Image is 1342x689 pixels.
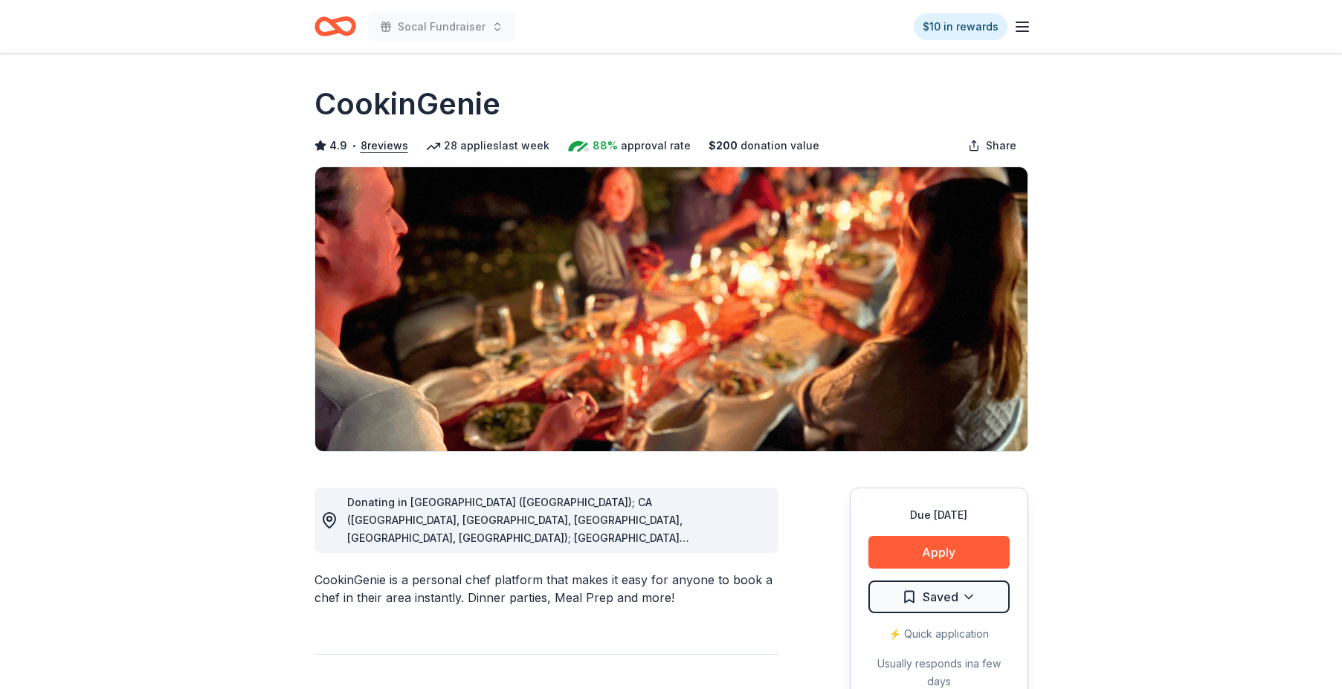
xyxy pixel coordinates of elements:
[868,580,1010,613] button: Saved
[329,137,347,155] span: 4.9
[868,536,1010,569] button: Apply
[314,571,778,606] div: CookinGenie is a personal chef platform that makes it easy for anyone to book a chef in their are...
[956,131,1028,161] button: Share
[398,18,485,36] span: Socal Fundraiser
[314,9,356,44] a: Home
[986,137,1016,155] span: Share
[315,167,1028,451] img: Image for CookinGenie
[314,83,500,125] h1: CookinGenie
[868,625,1010,643] div: ⚡️ Quick application
[426,137,549,155] div: 28 applies last week
[923,587,958,606] span: Saved
[593,137,618,155] span: 88%
[621,137,691,155] span: approval rate
[368,12,515,42] button: Socal Fundraiser
[914,13,1007,40] a: $10 in rewards
[868,506,1010,524] div: Due [DATE]
[361,137,408,155] button: 8reviews
[709,137,738,155] span: $ 200
[351,140,356,152] span: •
[741,137,819,155] span: donation value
